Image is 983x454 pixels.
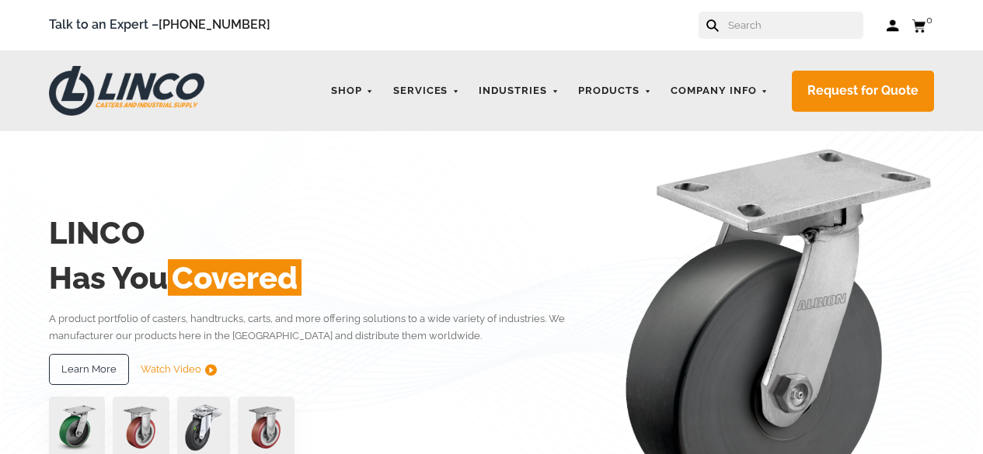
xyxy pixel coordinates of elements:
[663,76,776,106] a: Company Info
[926,14,932,26] span: 0
[49,66,204,116] img: LINCO CASTERS & INDUSTRIAL SUPPLY
[205,364,217,376] img: subtract.png
[49,354,129,385] a: Learn More
[49,255,577,300] h2: Has You
[168,259,302,296] span: Covered
[912,16,934,35] a: 0
[323,76,382,106] a: Shop
[727,12,863,39] input: Search
[159,17,270,32] a: [PHONE_NUMBER]
[887,18,900,33] a: Log in
[471,76,566,106] a: Industries
[792,71,934,112] a: Request for Quote
[49,210,577,255] h2: LINCO
[385,76,468,106] a: Services
[49,15,270,36] span: Talk to an Expert –
[570,76,659,106] a: Products
[141,354,217,385] a: Watch Video
[49,310,577,344] p: A product portfolio of casters, handtrucks, carts, and more offering solutions to a wide variety ...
